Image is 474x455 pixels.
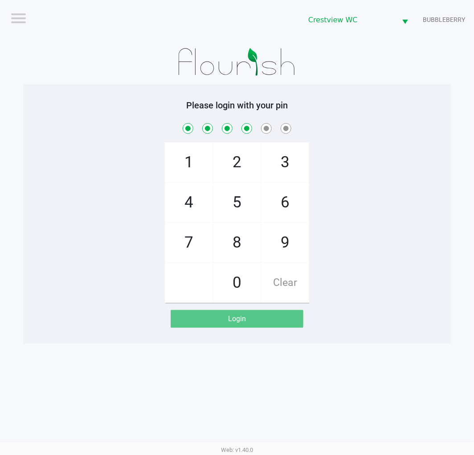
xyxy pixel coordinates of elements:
span: Web: v1.40.0 [221,447,253,453]
span: 6 [262,183,309,222]
span: 1 [165,143,212,182]
span: 0 [213,263,261,302]
span: 7 [165,223,212,262]
span: BUBBLEBERRY [423,15,465,25]
span: 9 [262,223,309,262]
h5: Please login with your pin [30,100,444,111]
span: Crestview WC [308,15,391,25]
span: 2 [213,143,261,182]
span: 5 [213,183,261,222]
button: Select [396,9,413,30]
span: 8 [213,223,261,262]
span: Clear [262,263,309,302]
span: 4 [165,183,212,222]
span: 3 [262,143,309,182]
